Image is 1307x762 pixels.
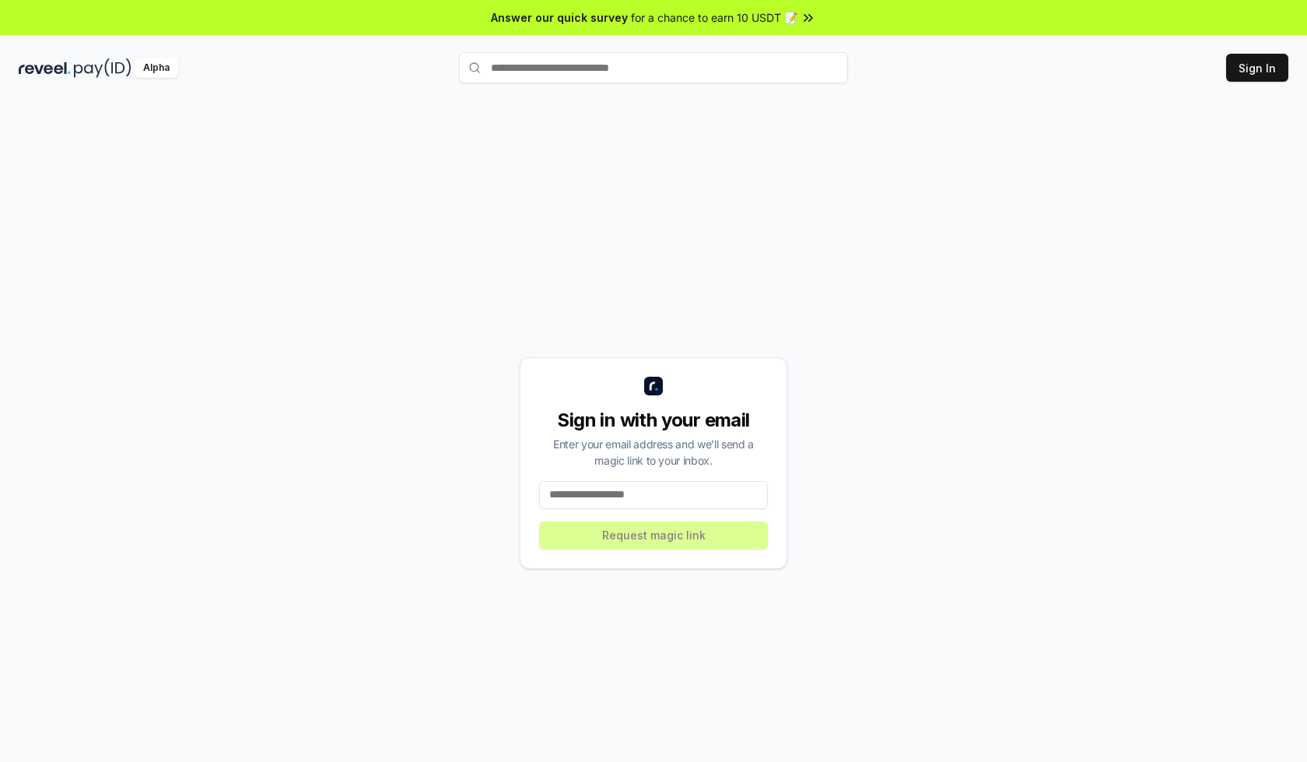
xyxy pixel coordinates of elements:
[491,9,628,26] span: Answer our quick survey
[539,408,768,433] div: Sign in with your email
[1226,54,1288,82] button: Sign In
[644,377,663,395] img: logo_small
[539,436,768,469] div: Enter your email address and we’ll send a magic link to your inbox.
[135,58,178,78] div: Alpha
[74,58,131,78] img: pay_id
[631,9,797,26] span: for a chance to earn 10 USDT 📝
[19,58,71,78] img: reveel_dark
